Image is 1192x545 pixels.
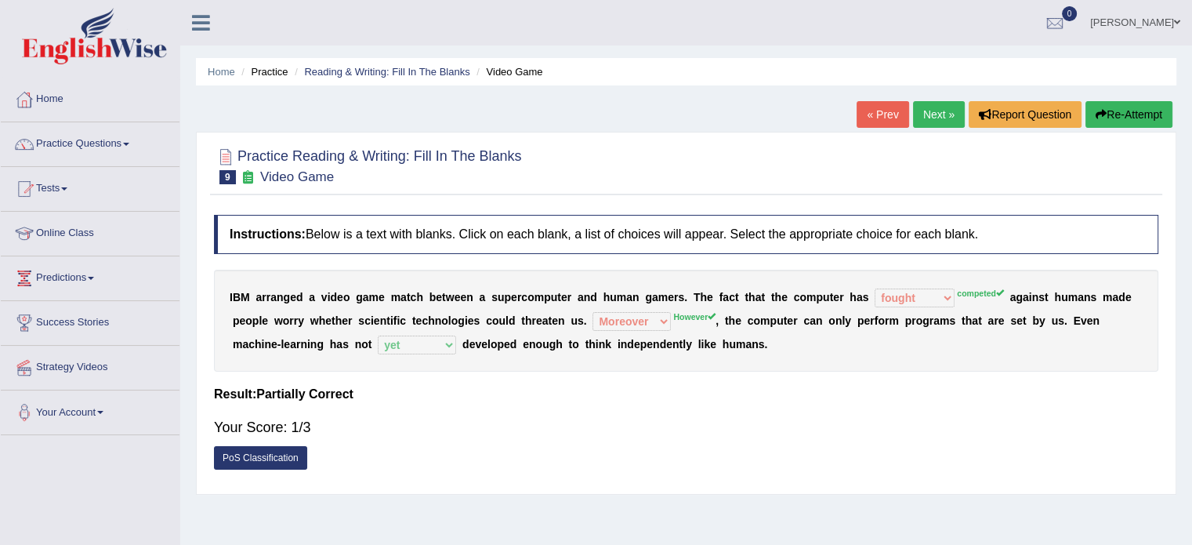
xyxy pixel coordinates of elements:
a: Reading & Writing: Fill In The Blanks [304,66,469,78]
b: e [536,314,542,327]
b: e [707,291,713,303]
b: t [386,314,390,327]
b: l [259,314,262,327]
a: Strategy Videos [1,346,179,385]
b: v [321,291,328,303]
h4: Below is a text with blanks. Click on each blank, a list of choices will appear. Select the appro... [214,215,1158,254]
b: h [556,338,563,351]
b: o [245,314,252,327]
b: n [599,338,606,351]
b: m [940,314,949,327]
a: « Prev [857,101,908,128]
b: Instructions: [230,227,306,241]
b: e [469,338,476,351]
b: n [310,338,317,351]
b: o [451,314,458,327]
b: e [511,291,517,303]
b: e [262,314,268,327]
b: c [422,314,428,327]
b: p [640,338,647,351]
b: s [1038,291,1045,303]
b: e [998,314,1005,327]
b: m [233,338,242,351]
b: e [710,338,716,351]
b: f [875,314,879,327]
b: e [416,314,422,327]
b: n [277,291,284,303]
b: u [1061,291,1068,303]
b: r [262,291,266,303]
b: a [542,314,549,327]
b: p [252,314,259,327]
b: a [810,314,816,327]
b: o [878,314,885,327]
a: Tests [1,167,179,206]
b: e [290,291,296,303]
b: g [356,291,363,303]
b: a [480,291,486,303]
b: e [668,291,674,303]
b: n [816,314,823,327]
b: a [309,291,315,303]
b: e [634,338,640,351]
b: l [448,314,451,327]
b: m [391,291,400,303]
a: Your Account [1,391,179,430]
b: a [400,291,407,303]
b: e [239,314,245,327]
b: c [729,291,735,303]
b: t [830,291,834,303]
b: t [1045,291,1049,303]
b: s [1090,291,1096,303]
b: d [462,338,469,351]
b: d [590,291,597,303]
b: e [787,314,793,327]
b: l [683,338,686,351]
b: g [458,314,465,327]
b: u [571,314,578,327]
b: d [331,291,338,303]
b: g [645,291,652,303]
b: v [1081,314,1087,327]
b: y [845,314,851,327]
b: o [799,291,806,303]
b: n [529,338,536,351]
b: n [653,338,660,351]
b: l [487,338,491,351]
b: n [1084,291,1091,303]
b: c [400,314,406,327]
b: s [949,314,955,327]
b: d [509,314,516,327]
b: a [242,338,248,351]
b: e [647,338,653,351]
b: p [857,314,864,327]
b: i [1029,291,1032,303]
b: . [684,291,687,303]
b: w [446,291,455,303]
b: t [549,314,553,327]
b: n [621,338,628,351]
b: k [605,338,611,351]
a: Next » [913,101,965,128]
b: t [962,314,966,327]
b: n [355,338,362,351]
b: s [1058,314,1064,327]
b: o [753,314,760,327]
b: a [1112,291,1118,303]
b: o [283,314,290,327]
b: o [441,314,448,327]
b: u [498,291,505,303]
b: e [781,291,788,303]
b: n [672,338,679,351]
b: y [686,338,692,351]
b: h [255,338,262,351]
b: h [700,291,707,303]
a: Online Class [1,212,179,251]
a: Home [1,78,179,117]
b: a [652,291,658,303]
b: h [748,291,755,303]
b: e [455,291,461,303]
b: t [407,291,411,303]
span: 0 [1062,6,1078,21]
b: . [584,314,587,327]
